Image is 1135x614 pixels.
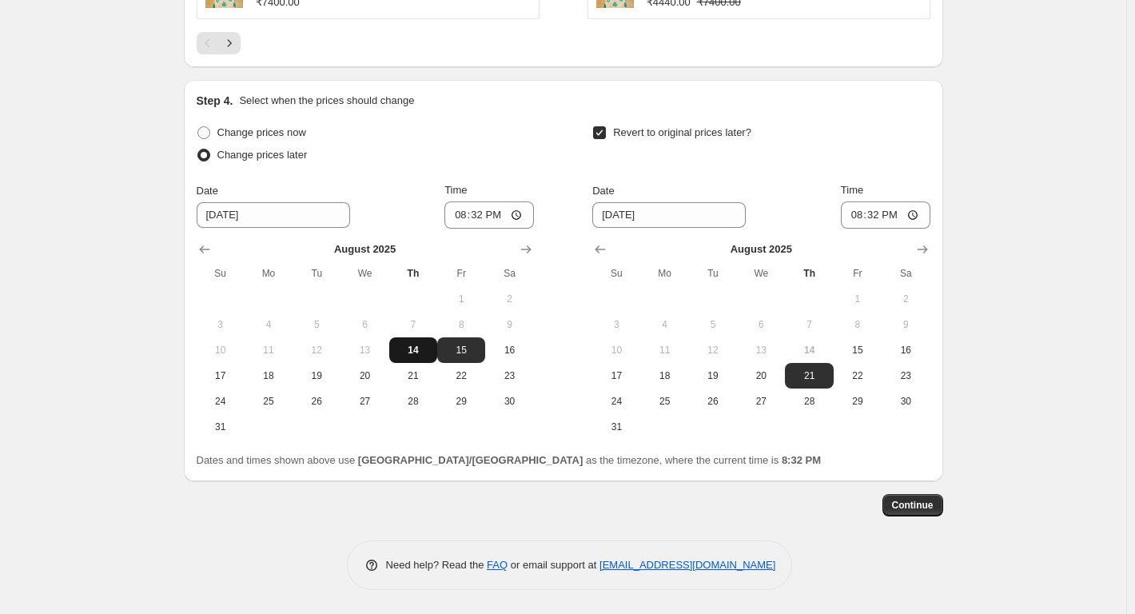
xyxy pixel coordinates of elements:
button: Thursday August 21 2025 [389,363,437,389]
button: Wednesday August 20 2025 [340,363,388,389]
button: Friday August 15 2025 [437,337,485,363]
span: 14 [791,344,826,357]
button: Friday August 8 2025 [437,312,485,337]
span: 29 [444,395,479,408]
button: Monday August 18 2025 [245,363,293,389]
button: Show previous month, July 2025 [589,238,611,261]
span: 2 [888,293,923,305]
th: Saturday [882,261,930,286]
span: We [347,267,382,280]
button: Friday August 15 2025 [834,337,882,363]
span: 31 [203,421,238,433]
span: 20 [347,369,382,382]
span: 31 [599,421,634,433]
span: 29 [840,395,875,408]
span: 7 [791,318,826,331]
button: Sunday August 17 2025 [197,363,245,389]
span: 15 [840,344,875,357]
th: Tuesday [689,261,737,286]
button: Continue [882,494,943,516]
button: Show previous month, July 2025 [193,238,216,261]
button: Sunday August 31 2025 [592,414,640,440]
span: 26 [299,395,334,408]
span: 13 [347,344,382,357]
th: Thursday [785,261,833,286]
th: Friday [437,261,485,286]
button: Saturday August 2 2025 [485,286,533,312]
button: Wednesday August 6 2025 [340,312,388,337]
span: Time [841,184,863,196]
span: 5 [299,318,334,331]
button: Saturday August 23 2025 [882,363,930,389]
span: 3 [203,318,238,331]
span: 30 [492,395,527,408]
button: Thursday August 28 2025 [389,389,437,414]
button: Tuesday August 26 2025 [293,389,340,414]
b: 8:32 PM [782,454,821,466]
button: Saturday August 16 2025 [485,337,533,363]
span: or email support at [508,559,599,571]
button: Friday August 8 2025 [834,312,882,337]
button: Wednesday August 27 2025 [340,389,388,414]
button: Sunday August 10 2025 [197,337,245,363]
span: 22 [840,369,875,382]
button: Friday August 1 2025 [834,286,882,312]
span: 14 [396,344,431,357]
span: 3 [599,318,634,331]
span: 27 [743,395,779,408]
span: 11 [251,344,286,357]
span: Change prices later [217,149,308,161]
span: 4 [647,318,683,331]
th: Saturday [485,261,533,286]
p: Select when the prices should change [239,93,414,109]
th: Friday [834,261,882,286]
span: Th [791,267,826,280]
button: Sunday August 24 2025 [592,389,640,414]
button: Monday August 4 2025 [245,312,293,337]
button: Next [218,32,241,54]
th: Sunday [197,261,245,286]
span: Mo [251,267,286,280]
a: FAQ [487,559,508,571]
button: Monday August 11 2025 [641,337,689,363]
button: Tuesday August 5 2025 [293,312,340,337]
button: Tuesday August 5 2025 [689,312,737,337]
span: Th [396,267,431,280]
span: We [743,267,779,280]
span: 23 [492,369,527,382]
span: Su [599,267,634,280]
button: Thursday August 21 2025 [785,363,833,389]
h2: Step 4. [197,93,233,109]
span: 12 [299,344,334,357]
span: 21 [791,369,826,382]
button: Tuesday August 12 2025 [689,337,737,363]
button: Today Thursday August 14 2025 [785,337,833,363]
button: Monday August 11 2025 [245,337,293,363]
button: Monday August 25 2025 [245,389,293,414]
span: 5 [695,318,731,331]
button: Monday August 4 2025 [641,312,689,337]
span: 18 [251,369,286,382]
button: Wednesday August 13 2025 [340,337,388,363]
button: Sunday August 3 2025 [197,312,245,337]
span: Fr [444,267,479,280]
span: 20 [743,369,779,382]
span: 6 [347,318,382,331]
span: 17 [203,369,238,382]
span: 30 [888,395,923,408]
span: 27 [347,395,382,408]
button: Saturday August 30 2025 [882,389,930,414]
button: Saturday August 9 2025 [485,312,533,337]
button: Monday August 18 2025 [641,363,689,389]
input: 12:00 [444,201,534,229]
span: Tu [299,267,334,280]
button: Tuesday August 12 2025 [293,337,340,363]
th: Thursday [389,261,437,286]
span: 16 [888,344,923,357]
span: 15 [444,344,479,357]
th: Monday [245,261,293,286]
span: 18 [647,369,683,382]
button: Today Thursday August 14 2025 [389,337,437,363]
span: 19 [695,369,731,382]
span: 12 [695,344,731,357]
